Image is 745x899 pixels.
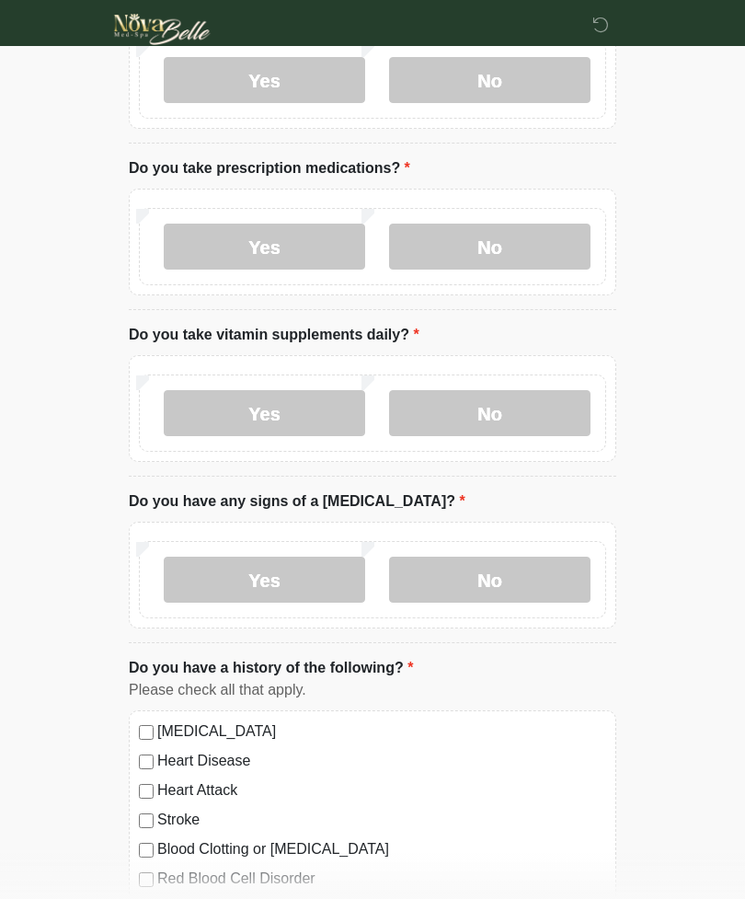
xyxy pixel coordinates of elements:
[129,490,465,513] label: Do you have any signs of a [MEDICAL_DATA]?
[389,390,590,436] label: No
[157,720,606,743] label: [MEDICAL_DATA]
[129,324,419,346] label: Do you take vitamin supplements daily?
[139,784,154,799] input: Heart Attack
[157,779,606,801] label: Heart Attack
[129,157,410,179] label: Do you take prescription medications?
[389,224,590,270] label: No
[139,843,154,858] input: Blood Clotting or [MEDICAL_DATA]
[157,868,606,890] label: Red Blood Cell Disorder
[389,57,590,103] label: No
[129,657,413,679] label: Do you have a history of the following?
[164,57,365,103] label: Yes
[139,872,154,887] input: Red Blood Cell Disorder
[129,679,616,701] div: Please check all that apply.
[164,557,365,603] label: Yes
[164,224,365,270] label: Yes
[139,725,154,740] input: [MEDICAL_DATA]
[157,750,606,772] label: Heart Disease
[139,813,154,828] input: Stroke
[164,390,365,436] label: Yes
[110,14,214,45] img: Novabelle medspa Logo
[157,838,606,860] label: Blood Clotting or [MEDICAL_DATA]
[139,755,154,769] input: Heart Disease
[389,557,590,603] label: No
[157,809,606,831] label: Stroke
